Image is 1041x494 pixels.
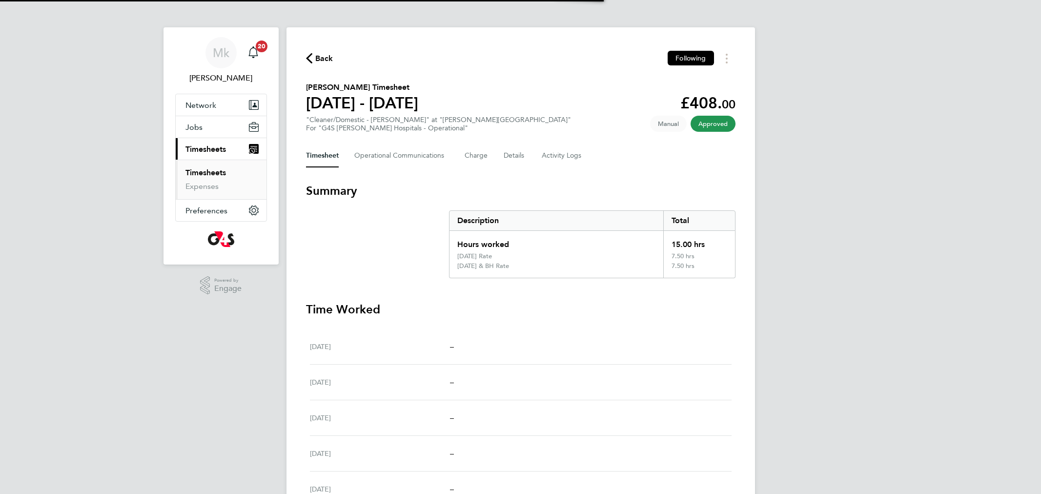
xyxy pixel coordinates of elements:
span: – [450,342,454,351]
span: – [450,413,454,422]
a: Mk[PERSON_NAME] [175,37,267,84]
div: Total [663,211,735,230]
button: Timesheets Menu [718,51,735,66]
span: This timesheet has been approved. [691,116,735,132]
div: Description [449,211,664,230]
span: – [450,484,454,494]
button: Preferences [176,200,266,221]
span: Network [185,101,216,110]
span: Engage [214,285,242,293]
img: g4s-logo-retina.png [208,231,234,247]
app-decimal: £408. [680,94,735,112]
div: [DATE] [310,412,450,424]
button: Operational Communications [354,144,449,167]
span: – [450,449,454,458]
h1: [DATE] - [DATE] [306,93,418,113]
span: Timesheets [185,144,226,154]
span: This timesheet was manually created. [650,116,687,132]
h3: Time Worked [306,302,735,317]
div: 7.50 hrs [663,262,735,278]
div: 7.50 hrs [663,252,735,262]
a: Timesheets [185,168,226,177]
div: [DATE] [310,376,450,388]
a: Expenses [185,182,219,191]
div: "Cleaner/Domestic - [PERSON_NAME]" at "[PERSON_NAME][GEOGRAPHIC_DATA]" [306,116,571,132]
span: Preferences [185,206,227,215]
div: [DATE] [310,341,450,352]
nav: Main navigation [163,27,279,265]
span: Mk [213,46,229,59]
span: Powered by [214,276,242,285]
a: Go to home page [175,231,267,247]
div: [DATE] & BH Rate [457,262,509,270]
button: Jobs [176,116,266,138]
h3: Summary [306,183,735,199]
button: Timesheets [176,138,266,160]
button: Network [176,94,266,116]
button: Charge [465,144,488,167]
div: [DATE] [310,448,450,459]
button: Activity Logs [542,144,583,167]
button: Timesheet [306,144,339,167]
span: 20 [256,41,267,52]
span: Jobs [185,123,203,132]
span: Following [675,54,706,62]
button: Details [504,144,526,167]
a: Powered byEngage [200,276,242,295]
div: 15.00 hrs [663,231,735,252]
div: Summary [449,210,735,278]
button: Back [306,52,333,64]
button: Following [668,51,714,65]
div: Hours worked [449,231,664,252]
span: Back [315,53,333,64]
span: – [450,377,454,387]
h2: [PERSON_NAME] Timesheet [306,82,418,93]
div: [DATE] Rate [457,252,492,260]
span: Monika krawczyk [175,72,267,84]
div: Timesheets [176,160,266,199]
div: For "G4S [PERSON_NAME] Hospitals - Operational" [306,124,571,132]
a: 20 [244,37,263,68]
span: 00 [722,97,735,111]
